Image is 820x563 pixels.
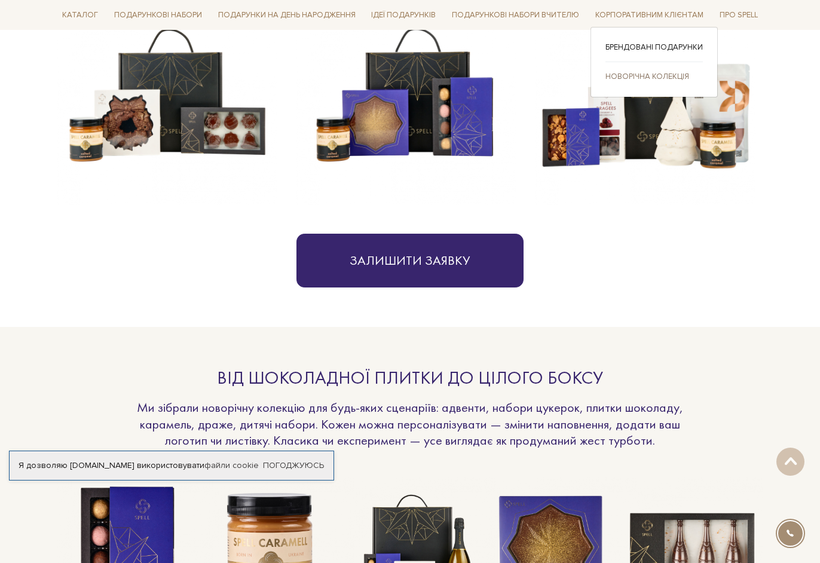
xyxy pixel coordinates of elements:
[447,5,584,25] a: Подарункові набори Вчителю
[213,6,360,25] a: Подарунки на День народження
[605,71,703,82] a: Новорічна колекція
[263,460,324,471] a: Погоджуюсь
[57,6,103,25] a: Каталог
[590,27,718,97] div: Каталог
[204,460,259,470] a: файли cookie
[715,6,763,25] a: Про Spell
[135,399,685,449] p: Ми зібрали новорічну колекцію для будь-яких сценаріїв: адвенти, набори цукерок, плитки шоколаду, ...
[135,366,685,390] div: Від шоколадної плитки до цілого боксу
[590,6,708,25] a: Корпоративним клієнтам
[605,42,703,53] a: Брендовані подарунки
[296,234,524,287] button: Залишити заявку
[109,6,207,25] a: Подарункові набори
[10,460,333,471] div: Я дозволяю [DOMAIN_NAME] використовувати
[366,6,440,25] a: Ідеї подарунків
